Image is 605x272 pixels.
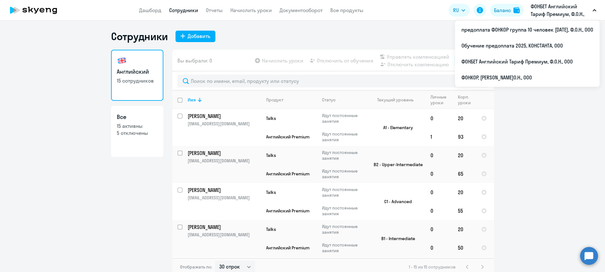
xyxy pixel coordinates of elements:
[176,31,215,42] button: Добавить
[117,68,158,76] h3: Английский
[425,183,453,202] td: 0
[188,97,196,103] div: Имя
[490,4,524,17] button: Балансbalance
[322,168,366,180] p: Идут постоянные занятия
[366,109,425,146] td: A1 - Elementary
[430,94,452,106] div: Личные уроки
[322,205,366,217] p: Идут постоянные занятия
[188,150,260,157] p: [PERSON_NAME]
[188,232,261,238] p: [EMAIL_ADDRESS][DOMAIN_NAME]
[188,150,261,157] a: [PERSON_NAME]
[117,113,158,121] h3: Все
[169,7,198,13] a: Сотрудники
[366,183,425,220] td: C1 - Advanced
[425,165,453,183] td: 0
[111,106,163,157] a: Все15 активны5 отключены
[322,187,366,198] p: Идут постоянные занятия
[322,131,366,143] p: Идут постоянные занятия
[453,202,476,220] td: 55
[322,150,366,161] p: Идут постоянные занятия
[188,97,261,103] div: Имя
[453,239,476,257] td: 50
[322,113,366,124] p: Идут постоянные занятия
[139,7,161,13] a: Дашборд
[425,109,453,128] td: 0
[180,264,212,270] span: Отображать по:
[409,264,456,270] span: 1 - 15 из 15 сотрудников
[322,224,366,235] p: Идут постоянные занятия
[453,183,476,202] td: 20
[117,129,158,136] p: 5 отключены
[266,189,276,195] span: Talks
[366,146,425,183] td: B2 - Upper-Intermediate
[371,97,425,103] div: Текущий уровень
[266,226,276,232] span: Talks
[513,7,520,13] img: balance
[266,171,310,177] span: Английский Premium
[177,75,489,87] input: Поиск по имени, email, продукту или статусу
[188,187,261,194] a: [PERSON_NAME]
[494,6,511,14] div: Баланс
[188,187,260,194] p: [PERSON_NAME]
[458,94,476,106] div: Корп. уроки
[117,122,158,129] p: 15 активны
[453,109,476,128] td: 20
[266,245,310,251] span: Английский Premium
[117,55,127,66] img: english
[425,239,453,257] td: 0
[453,165,476,183] td: 65
[177,57,212,64] span: Вы выбрали: 0
[322,242,366,254] p: Идут постоянные занятия
[111,30,168,43] h1: Сотрудники
[453,220,476,239] td: 20
[377,97,414,103] div: Текущий уровень
[453,128,476,146] td: 93
[266,208,310,214] span: Английский Premium
[425,146,453,165] td: 0
[366,220,425,257] td: B1 - Intermediate
[111,50,163,101] a: Английский15 сотрудников
[188,113,261,120] a: [PERSON_NAME]
[188,195,261,201] p: [EMAIL_ADDRESS][DOMAIN_NAME]
[425,128,453,146] td: 1
[531,3,590,18] p: ФОНБЕТ Английский Тариф Премиум, Ф.О.Н., ООО
[206,7,223,13] a: Отчеты
[454,55,489,66] button: Фильтр
[453,6,459,14] span: RU
[330,7,363,13] a: Все продукты
[230,7,272,13] a: Начислить уроки
[266,115,276,121] span: Talks
[266,152,276,158] span: Talks
[455,20,600,87] ul: RU
[188,224,261,231] a: [PERSON_NAME]
[188,32,210,40] div: Добавить
[266,97,283,103] div: Продукт
[280,7,323,13] a: Документооборот
[188,224,260,231] p: [PERSON_NAME]
[322,97,336,103] div: Статус
[453,146,476,165] td: 20
[188,121,261,127] p: [EMAIL_ADDRESS][DOMAIN_NAME]
[188,113,260,120] p: [PERSON_NAME]
[425,202,453,220] td: 0
[266,134,310,140] span: Английский Premium
[449,4,470,17] button: RU
[117,77,158,84] p: 15 сотрудников
[188,158,261,164] p: [EMAIL_ADDRESS][DOMAIN_NAME]
[527,3,600,18] button: ФОНБЕТ Английский Тариф Премиум, Ф.О.Н., ООО
[425,220,453,239] td: 0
